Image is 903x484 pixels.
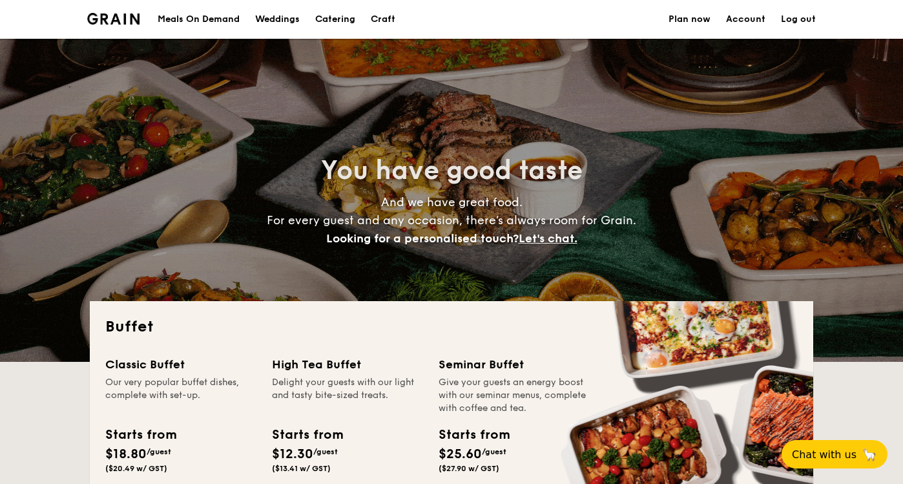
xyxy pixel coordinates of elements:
button: Chat with us🦙 [782,440,887,468]
div: Classic Buffet [105,355,256,374]
div: Starts from [272,425,342,445]
span: /guest [482,447,506,456]
span: Looking for a personalised touch? [326,231,519,246]
span: /guest [147,447,171,456]
div: Give your guests an energy boost with our seminar menus, complete with coffee and tea. [439,376,590,415]
span: And we have great food. For every guest and any occasion, there’s always room for Grain. [267,195,636,246]
a: Logotype [87,13,140,25]
span: ($13.41 w/ GST) [272,464,331,473]
div: High Tea Buffet [272,355,423,374]
span: /guest [313,447,338,456]
span: 🦙 [862,447,877,462]
img: Grain [87,13,140,25]
span: ($20.49 w/ GST) [105,464,167,473]
span: $18.80 [105,447,147,462]
span: You have good taste [321,155,583,186]
span: ($27.90 w/ GST) [439,464,499,473]
span: $12.30 [272,447,313,462]
div: Starts from [105,425,176,445]
div: Delight your guests with our light and tasty bite-sized treats. [272,376,423,415]
div: Seminar Buffet [439,355,590,374]
div: Starts from [439,425,509,445]
div: Our very popular buffet dishes, complete with set-up. [105,376,256,415]
span: Chat with us [792,448,856,461]
span: Let's chat. [519,231,577,246]
h2: Buffet [105,317,798,337]
span: $25.60 [439,447,482,462]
